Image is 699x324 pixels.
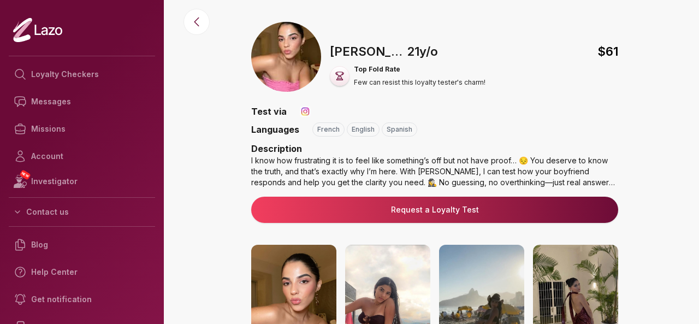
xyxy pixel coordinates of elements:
[407,43,438,61] p: 21 y/o
[251,197,618,223] button: Request a Loyalty Test
[251,143,302,154] span: Description
[317,125,340,134] span: french
[300,106,311,117] img: instagram
[251,155,618,188] div: I know how frustrating it is to feel like something’s off but not have proof… 😔 You deserve to kn...
[19,169,31,180] span: NEW
[387,125,412,134] span: spanish
[9,143,155,170] a: Account
[9,88,155,115] a: Messages
[597,43,618,61] span: $ 61
[9,170,155,193] a: NEWInvestigator
[352,125,375,134] span: english
[9,258,155,286] a: Help Center
[251,123,299,136] p: Languages
[9,61,155,88] a: Loyalty Checkers
[260,204,609,215] a: Request a Loyalty Test
[354,78,485,87] p: Few can resist this loyalty tester's charm!
[330,43,404,61] p: [PERSON_NAME] ,
[251,105,287,118] p: Test via
[9,115,155,143] a: Missions
[9,231,155,258] a: Blog
[251,22,321,92] img: profile image
[354,65,485,74] p: Top Fold Rate
[9,202,155,222] button: Contact us
[9,286,155,313] a: Get notification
